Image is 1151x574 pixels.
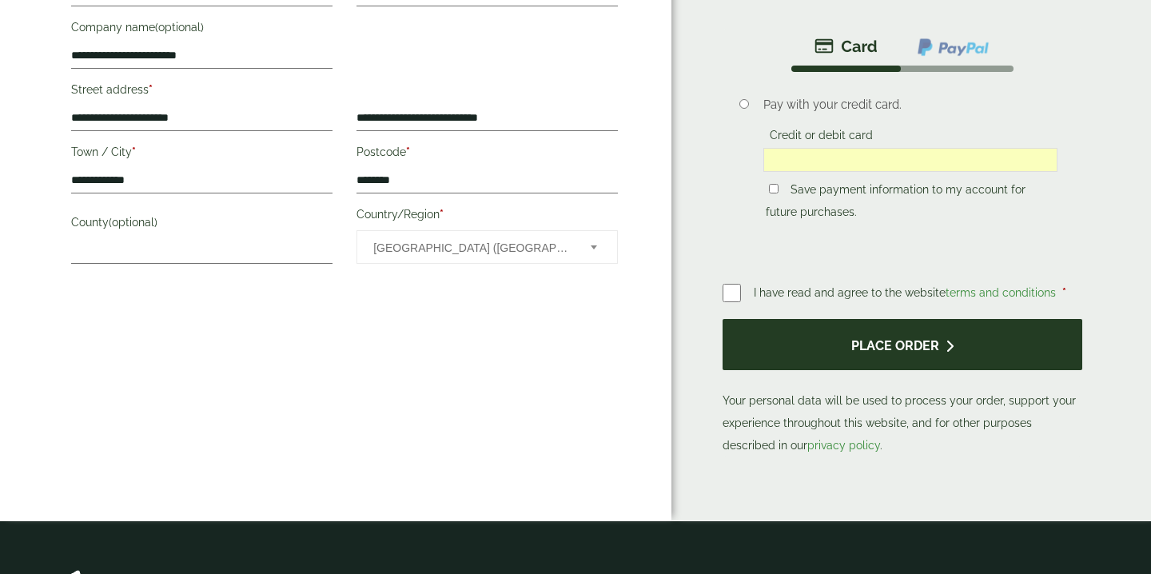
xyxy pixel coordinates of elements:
abbr: required [132,145,136,158]
a: terms and conditions [946,286,1056,299]
label: Save payment information to my account for future purchases. [766,183,1026,223]
p: Pay with your credit card. [763,96,1057,114]
img: stripe.png [814,37,878,56]
button: Place order [723,319,1082,371]
label: Postcode [356,141,618,168]
label: Country/Region [356,203,618,230]
span: (optional) [109,216,157,229]
abbr: required [440,208,444,221]
iframe: Secure card payment input frame [768,153,1053,167]
abbr: required [406,145,410,158]
span: (optional) [155,21,204,34]
span: United Kingdom (UK) [373,231,569,265]
label: County [71,211,333,238]
label: Company name [71,16,333,43]
label: Town / City [71,141,333,168]
span: I have read and agree to the website [754,286,1059,299]
img: ppcp-gateway.png [916,37,990,58]
abbr: required [149,83,153,96]
a: privacy policy [807,439,880,452]
label: Street address [71,78,333,106]
abbr: required [1062,286,1066,299]
p: Your personal data will be used to process your order, support your experience throughout this we... [723,319,1082,457]
label: Credit or debit card [763,129,879,146]
span: Country/Region [356,230,618,264]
